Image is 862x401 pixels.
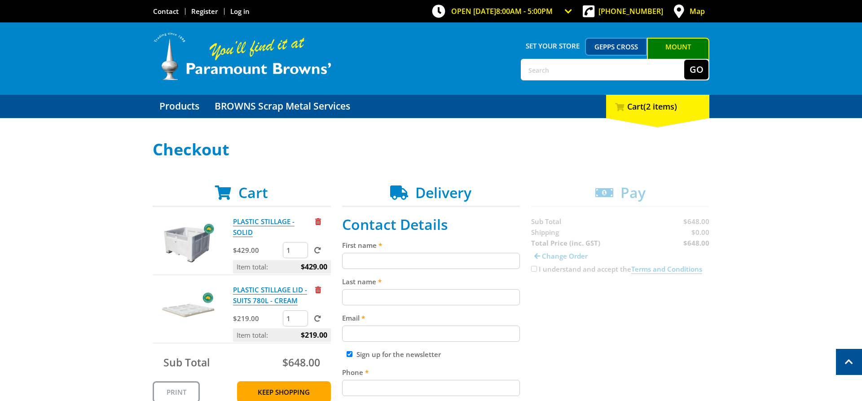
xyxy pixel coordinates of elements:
a: Go to the registration page [191,7,218,16]
div: Cart [606,95,709,118]
span: Delivery [415,183,471,202]
h1: Checkout [153,141,709,159]
label: Sign up for the newsletter [356,350,441,359]
span: $429.00 [301,260,327,273]
label: Last name [342,276,520,287]
p: $429.00 [233,245,281,256]
span: Cart [238,183,268,202]
span: OPEN [DATE] [451,6,553,16]
input: Please enter your first name. [342,253,520,269]
a: PLASTIC STILLAGE LID - SUITS 780L - CREAM [233,285,307,305]
span: $219.00 [301,328,327,342]
button: Go [684,60,708,79]
a: Go to the Products page [153,95,206,118]
span: 8:00am - 5:00pm [496,6,553,16]
input: Please enter your last name. [342,289,520,305]
a: Go to the Contact page [153,7,179,16]
a: Remove from cart [315,285,321,294]
a: Go to the BROWNS Scrap Metal Services page [208,95,357,118]
input: Please enter your telephone number. [342,380,520,396]
input: Please enter your email address. [342,326,520,342]
span: (2 items) [643,101,677,112]
label: First name [342,240,520,251]
a: PLASTIC STILLAGE - SOLID [233,217,295,237]
h2: Contact Details [342,216,520,233]
img: Paramount Browns' [153,31,332,81]
a: Gepps Cross [585,38,647,56]
a: Mount [PERSON_NAME] [647,38,709,72]
a: Log in [230,7,250,16]
span: $648.00 [282,355,320,370]
label: Phone [342,367,520,378]
p: Item total: [233,260,331,273]
label: Email [342,313,520,323]
p: $219.00 [233,313,281,324]
a: Remove from cart [315,217,321,226]
p: Item total: [233,328,331,342]
img: PLASTIC STILLAGE - SOLID [161,216,215,270]
span: Sub Total [163,355,210,370]
input: Search [522,60,684,79]
img: PLASTIC STILLAGE LID - SUITS 780L - CREAM [161,284,215,338]
span: Set your store [521,38,585,54]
